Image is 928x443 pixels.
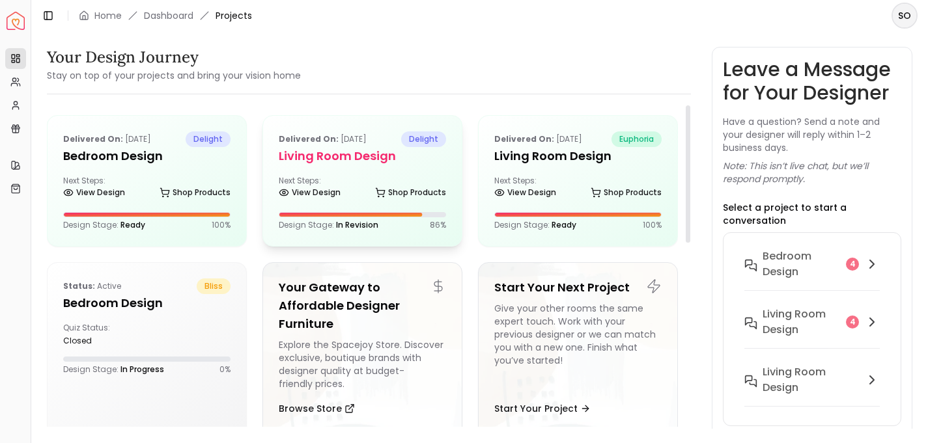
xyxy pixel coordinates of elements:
[336,219,378,230] span: In Revision
[494,278,662,297] h5: Start Your Next Project
[219,364,231,375] p: 0 %
[279,220,378,230] p: Design Stage:
[430,220,446,230] p: 86 %
[893,4,916,27] span: SO
[478,262,678,438] a: Start Your Next ProjectGive your other rooms the same expert touch. Work with your previous desig...
[262,262,462,438] a: Your Gateway to Affordable Designer FurnitureExplore the Spacejoy Store. Discover exclusive, bout...
[120,219,145,230] span: Ready
[763,248,841,280] h6: Bedroom design
[279,338,446,390] div: Explore the Spacejoy Store. Discover exclusive, boutique brands with designer quality at budget-f...
[552,219,576,230] span: Ready
[723,58,901,105] h3: Leave a Message for Your Designer
[63,364,164,375] p: Design Stage:
[63,280,95,291] b: Status:
[63,176,231,202] div: Next Steps:
[591,183,662,202] a: Shop Products
[494,133,554,144] b: Delivered on:
[63,323,141,346] div: Quiz Status:
[279,147,446,165] h5: Living Room design
[63,133,123,144] b: Delivered on:
[375,183,446,202] a: Shop Products
[763,364,859,396] h6: Living Room Design
[94,9,122,22] a: Home
[63,294,231,312] h5: Bedroom Design
[494,396,591,422] button: Start Your Project
[120,364,164,375] span: In Progress
[734,359,890,417] button: Living Room Design
[494,176,662,202] div: Next Steps:
[279,396,355,422] button: Browse Store
[7,12,25,30] a: Spacejoy
[723,201,901,227] p: Select a project to start a conversation
[63,131,151,147] p: [DATE]
[63,147,231,165] h5: Bedroom design
[144,9,193,22] a: Dashboard
[279,131,367,147] p: [DATE]
[846,315,859,329] div: 4
[186,131,231,147] span: delight
[160,183,231,202] a: Shop Products
[494,131,582,147] p: [DATE]
[892,3,918,29] button: SO
[63,183,125,202] a: View Design
[723,159,901,185] p: Note: This isn’t live chat, but we’ll respond promptly.
[47,69,301,82] small: Stay on top of your projects and bring your vision home
[494,147,662,165] h5: Living Room Design
[63,278,121,294] p: active
[612,131,662,147] span: euphoria
[494,302,662,390] div: Give your other rooms the same expert touch. Work with your previous designer or we can match you...
[7,12,25,30] img: Spacejoy Logo
[79,9,252,22] nav: breadcrumb
[723,115,901,154] p: Have a question? Send a note and your designer will reply within 1–2 business days.
[212,220,231,230] p: 100 %
[216,9,252,22] span: Projects
[197,278,231,294] span: bliss
[63,220,145,230] p: Design Stage:
[494,183,556,202] a: View Design
[47,47,301,68] h3: Your Design Journey
[279,183,341,202] a: View Design
[643,220,662,230] p: 100 %
[734,243,890,301] button: Bedroom design4
[279,133,339,144] b: Delivered on:
[763,306,841,338] h6: Living Room design
[63,336,141,346] div: closed
[279,278,446,333] h5: Your Gateway to Affordable Designer Furniture
[401,131,446,147] span: delight
[846,258,859,271] div: 4
[279,176,446,202] div: Next Steps:
[494,220,576,230] p: Design Stage:
[734,301,890,359] button: Living Room design4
